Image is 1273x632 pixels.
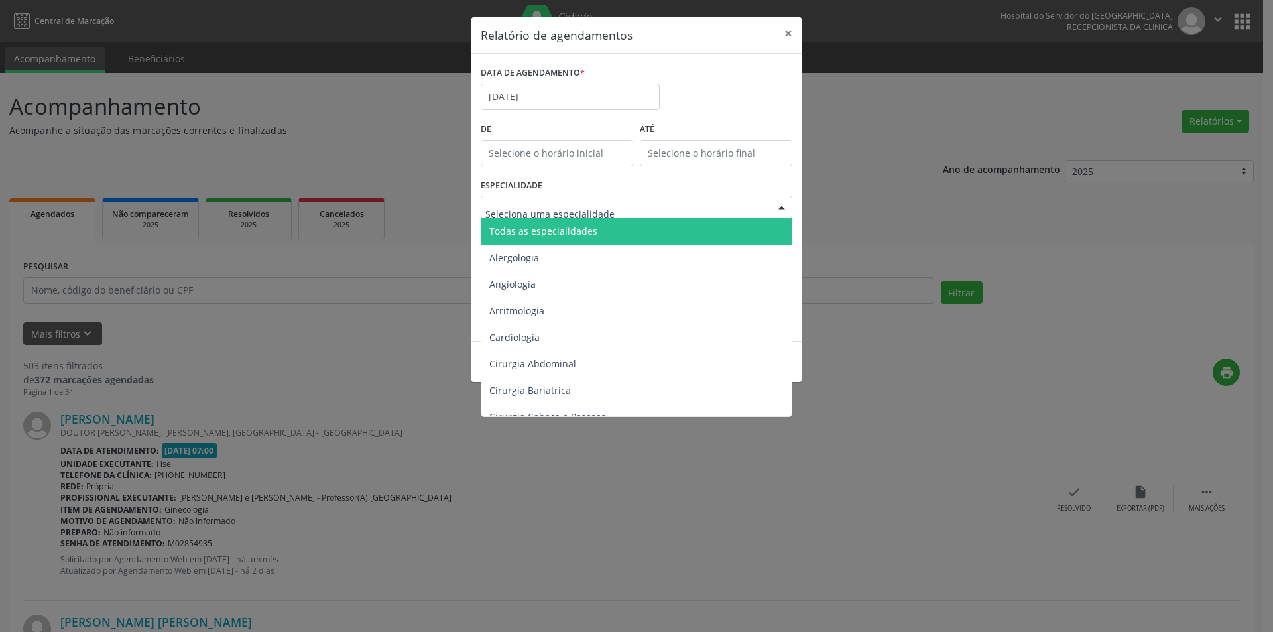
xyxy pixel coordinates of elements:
[489,331,540,344] span: Cardiologia
[489,225,597,237] span: Todas as especialidades
[489,251,539,264] span: Alergologia
[640,119,792,140] label: ATÉ
[489,411,606,423] span: Cirurgia Cabeça e Pescoço
[481,119,633,140] label: De
[489,357,576,370] span: Cirurgia Abdominal
[481,27,633,44] h5: Relatório de agendamentos
[489,278,536,290] span: Angiologia
[640,140,792,166] input: Selecione o horário final
[481,176,542,196] label: ESPECIALIDADE
[481,63,585,84] label: DATA DE AGENDAMENTO
[481,84,660,110] input: Selecione uma data ou intervalo
[485,200,765,227] input: Seleciona uma especialidade
[775,17,802,50] button: Close
[489,304,544,317] span: Arritmologia
[489,384,571,397] span: Cirurgia Bariatrica
[481,140,633,166] input: Selecione o horário inicial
